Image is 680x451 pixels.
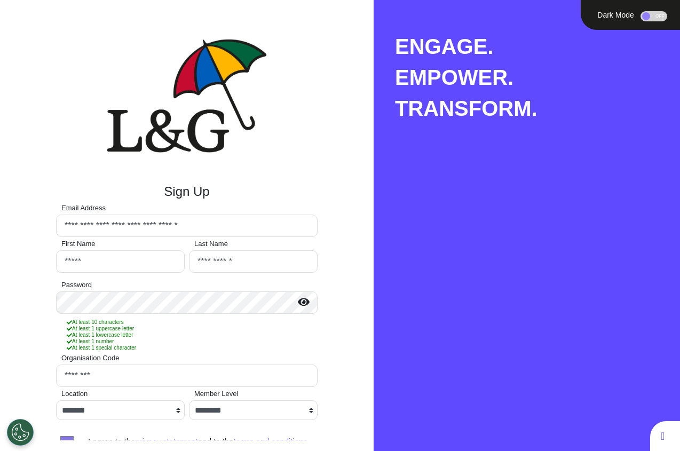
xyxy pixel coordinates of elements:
[107,39,267,153] img: company logo
[594,11,638,19] div: Dark Mode
[61,391,88,397] label: Location
[641,11,667,21] div: OFF
[61,241,96,247] label: First Name
[67,332,133,338] span: At least 1 lowercase letter
[234,437,307,446] a: terms and conditions
[395,93,680,124] div: TRANSFORM.
[61,205,106,211] label: Email Address
[88,436,318,449] div: I agree to the and to the
[61,282,92,288] label: Password
[7,419,34,446] button: Open Preferences
[67,326,134,331] span: At least 1 uppercase letter
[135,437,198,446] a: privacy statement
[194,391,238,397] label: Member Level
[395,31,680,62] div: ENGAGE.
[395,62,680,93] div: EMPOWER.
[67,345,136,351] span: At least 1 special character
[67,319,124,325] span: At least 10 characters
[56,182,318,201] div: Sign Up
[67,338,114,344] span: At least 1 number
[61,355,119,361] label: Organisation Code
[194,241,228,247] label: Last Name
